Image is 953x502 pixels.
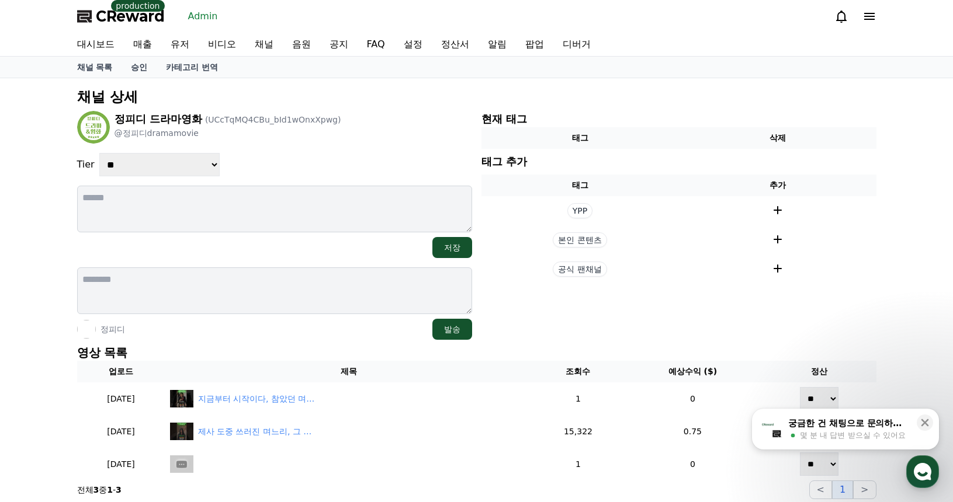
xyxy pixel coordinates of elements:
a: 설정 [151,370,224,399]
a: 승인 [122,57,157,78]
div: 제사 도중 쓰러진 며느리, 그 뒤에 벌어진 일 #드라마 [198,426,315,438]
p: 전체 중 - [77,484,122,496]
td: 15,322 [533,415,623,448]
a: 홈 [4,370,77,399]
span: 공식 팬채널 [553,262,607,277]
img: 제사 도중 쓰러진 며느리, 그 뒤에 벌어진 일 #드라마 [170,423,193,440]
a: 유저 [161,33,199,56]
p: 현재 태그 [481,111,876,127]
a: 카테고리 번역 [157,57,227,78]
a: FAQ [358,33,394,56]
td: 0 [623,382,762,415]
button: 저장 [432,237,472,258]
p: 태그 추가 [481,154,527,170]
a: 디버거 [553,33,600,56]
a: 정산서 [432,33,479,56]
p: 정피디 [101,323,125,335]
a: 매출 [124,33,161,56]
td: 1 [533,448,623,480]
p: @정피디dramamovie [115,127,341,139]
strong: 1 [107,485,113,494]
a: 비디오 [199,33,245,56]
td: 1 [533,382,623,415]
a: CReward [77,7,165,26]
a: 대시보드 [68,33,124,56]
a: 팝업 [516,33,553,56]
th: 태그 [481,175,679,196]
th: 정산 [762,361,876,382]
button: > [853,480,876,499]
a: 알림 [479,33,516,56]
a: 제사 도중 쓰러진 며느리, 그 뒤에 벌어진 일 #드라마 제사 도중 쓰러진 며느리, 그 뒤에 벌어진 일 #드라마 [170,423,528,440]
a: 지금부터 시작이다, 참았던 며느리의 반격 #드라마 지금부터 시작이다, 참았던 며느리의 반격 #드라마 [170,390,528,407]
a: 채널 [245,33,283,56]
td: 0 [623,448,762,480]
td: [DATE] [77,382,165,415]
th: 업로드 [77,361,165,382]
a: 음원 [283,33,320,56]
span: 본인 콘텐츠 [553,232,607,247]
button: < [809,480,832,499]
a: 공지 [320,33,358,56]
span: 설정 [181,388,195,397]
a: 설정 [394,33,432,56]
th: 예상수익 ($) [623,361,762,382]
th: 제목 [165,361,533,382]
a: 대화 [77,370,151,399]
img: 정피디 드라마영화 [77,111,110,144]
td: 0.75 [623,415,762,448]
span: 홈 [37,388,44,397]
strong: 3 [93,485,99,494]
img: 지금부터 시작이다, 참았던 며느리의 반격 #드라마 [170,390,193,407]
img: default.jpg [170,455,193,473]
td: [DATE] [77,448,165,480]
span: (UCcTqMQ4CBu_bId1wOnxXpwg) [205,115,341,124]
th: 추가 [679,175,876,196]
th: 태그 [481,127,679,149]
span: YPP [567,203,592,218]
th: 조회수 [533,361,623,382]
button: 발송 [432,319,472,340]
a: Admin [183,7,223,26]
p: 채널 상세 [77,88,876,106]
td: [DATE] [77,415,165,448]
span: 대화 [107,388,121,398]
button: 1 [832,480,853,499]
div: 지금부터 시작이다, 참았던 며느리의 반격 #드라마 [198,393,315,405]
span: CReward [96,7,165,26]
img: 정피디 [77,320,96,339]
p: 영상 목록 [77,344,876,361]
strong: 3 [116,485,122,494]
th: 삭제 [679,127,876,149]
a: 채널 목록 [68,57,122,78]
span: 정피디 드라마영화 [115,113,202,125]
p: Tier [77,158,95,172]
